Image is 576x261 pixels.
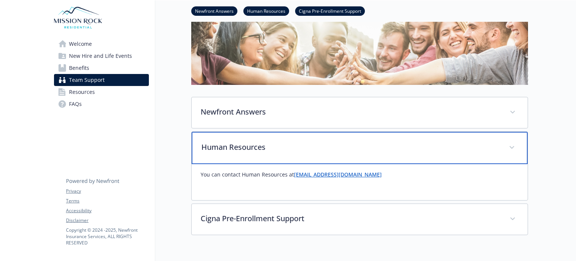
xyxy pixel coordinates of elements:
a: Human Resources [243,7,289,14]
div: Cigna Pre-Enrollment Support [192,204,528,235]
p: Copyright © 2024 - 2025 , Newfront Insurance Services, ALL RIGHTS RESERVED [66,227,148,246]
a: Benefits [54,62,149,74]
a: [EMAIL_ADDRESS][DOMAIN_NAME] [294,171,382,178]
span: Team Support [69,74,105,86]
a: FAQs [54,98,149,110]
a: Welcome [54,38,149,50]
a: Cigna Pre-Enrollment Support [295,7,365,14]
p: Cigna Pre-Enrollment Support [201,213,501,224]
p: Newfront Answers [201,106,501,118]
a: Terms [66,198,148,204]
a: Team Support [54,74,149,86]
span: Benefits [69,62,89,74]
p: Human Resources [201,142,500,153]
div: Human Resources [192,132,528,164]
a: Privacy [66,188,148,195]
span: New Hire and Life Events [69,50,132,62]
span: Resources [69,86,95,98]
span: Welcome [69,38,92,50]
span: FAQs [69,98,82,110]
a: Resources [54,86,149,98]
a: Disclaimer [66,217,148,224]
div: Newfront Answers [192,97,528,128]
div: Human Resources [192,164,528,200]
p: You can contact Human Resources at [201,170,519,179]
img: team support page banner [191,15,528,85]
a: Accessibility [66,207,148,214]
a: New Hire and Life Events [54,50,149,62]
a: Newfront Answers [191,7,237,14]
